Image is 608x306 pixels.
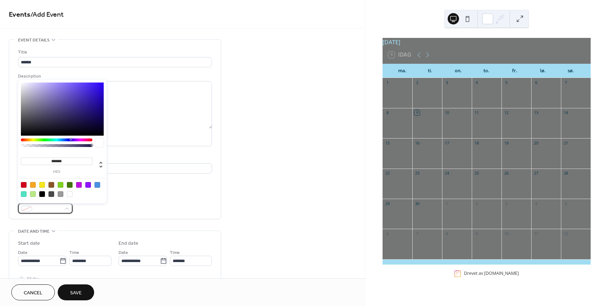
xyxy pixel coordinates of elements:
div: fr. [501,64,529,78]
span: Date [18,249,28,256]
div: to. [472,64,500,78]
div: 29 [385,201,390,206]
div: #000000 [39,191,45,197]
div: #7ED321 [58,182,63,188]
div: #50E3C2 [21,191,27,197]
div: 13 [533,110,539,115]
div: 6 [385,231,390,236]
div: [DATE] [383,38,591,46]
div: ma. [388,64,416,78]
div: 2 [474,201,479,206]
div: 30 [414,201,420,206]
div: 24 [444,171,449,176]
div: #FFFFFF [67,191,73,197]
div: 12 [563,231,568,236]
a: Events [9,8,30,22]
div: #BD10E0 [76,182,82,188]
span: / Add Event [30,8,64,22]
a: [DOMAIN_NAME] [484,271,519,277]
div: 26 [504,171,509,176]
div: ti. [416,64,444,78]
div: Description [18,73,211,80]
div: #4A4A4A [48,191,54,197]
div: 16 [414,140,420,146]
div: End date [119,240,138,247]
div: 15 [385,140,390,146]
div: 4 [474,80,479,85]
label: hex [21,170,92,174]
span: All day [27,275,39,283]
div: 20 [533,140,539,146]
button: Cancel [11,284,55,300]
div: 2 [414,80,420,85]
div: 4 [533,201,539,206]
div: 3 [444,80,449,85]
div: lø. [529,64,557,78]
div: 1 [444,201,449,206]
div: 23 [414,171,420,176]
div: #4A90E2 [94,182,100,188]
span: Save [70,289,82,297]
div: 8 [444,231,449,236]
div: 28 [563,171,568,176]
span: Event details [18,36,50,44]
div: Title [18,49,211,56]
div: Start date [18,240,40,247]
div: 9 [474,231,479,236]
div: sø. [557,64,585,78]
div: 25 [474,171,479,176]
div: 17 [444,140,449,146]
button: Save [58,284,94,300]
div: #8B572A [48,182,54,188]
div: 10 [504,231,509,236]
div: #F8E71C [39,182,45,188]
span: Date and time [18,228,50,235]
div: 11 [474,110,479,115]
div: 22 [385,171,390,176]
div: 19 [504,140,509,146]
div: #9B9B9B [58,191,63,197]
div: 6 [533,80,539,85]
div: #B8E986 [30,191,36,197]
div: 11 [533,231,539,236]
div: #D0021B [21,182,27,188]
span: Time [69,249,79,256]
span: Date [119,249,128,256]
div: 3 [504,201,509,206]
div: #9013FE [85,182,91,188]
div: 12 [504,110,509,115]
div: #F5A623 [30,182,36,188]
div: 5 [504,80,509,85]
div: 18 [474,140,479,146]
div: 10 [444,110,449,115]
div: 14 [563,110,568,115]
div: Location [18,155,211,162]
span: Time [170,249,180,256]
div: 8 [385,110,390,115]
span: Cancel [24,289,42,297]
div: 7 [414,231,420,236]
div: 21 [563,140,568,146]
div: Drevet av [464,271,519,277]
div: 9 [414,110,420,115]
div: 1 [385,80,390,85]
div: 5 [563,201,568,206]
div: #417505 [67,182,73,188]
div: 7 [563,80,568,85]
div: on. [444,64,472,78]
div: 27 [533,171,539,176]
